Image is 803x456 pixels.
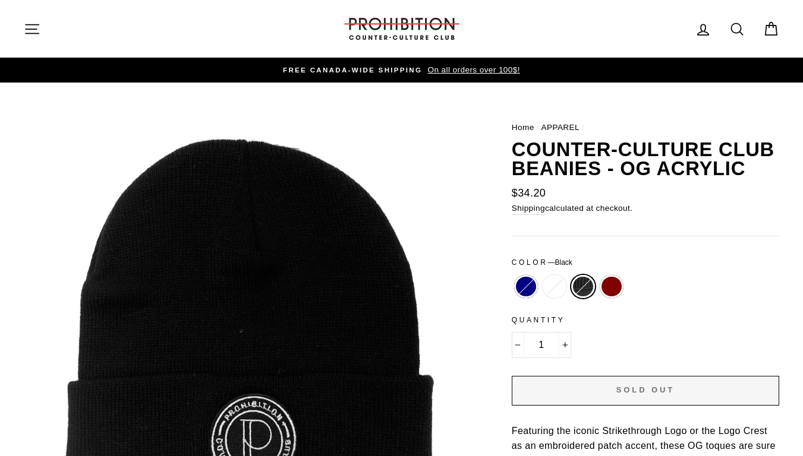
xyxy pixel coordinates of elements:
[547,258,572,267] span: —
[27,64,776,77] a: FREE CANADA-WIDE SHIPPING On all orders over 100$!
[512,332,571,358] input: quantity
[537,123,539,132] span: /
[512,376,779,406] button: Sold Out
[555,258,572,267] span: Black
[600,275,623,299] label: Maroon
[543,275,566,299] label: White
[283,66,422,74] span: FREE CANADA-WIDE SHIPPING
[512,332,524,358] button: Reduce item quantity by one
[512,123,534,132] a: Home
[559,332,571,358] button: Increase item quantity by one
[512,121,779,134] nav: breadcrumbs
[512,202,545,216] a: Shipping
[342,18,461,40] img: PROHIBITION COUNTER-CULTURE CLUB
[512,257,779,268] label: Color
[512,202,779,216] small: calculated at checkout.
[512,187,546,199] span: $34.20
[512,140,779,179] h1: COUNTER-CULTURE CLUB BEANIES - OG ACRYLIC
[424,65,519,74] span: On all orders over 100$!
[512,315,779,326] label: Quantity
[514,275,538,299] label: [PERSON_NAME]
[571,275,595,299] label: Black
[541,123,579,132] a: APPAREL
[616,385,675,394] span: Sold Out
[582,123,584,132] span: /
